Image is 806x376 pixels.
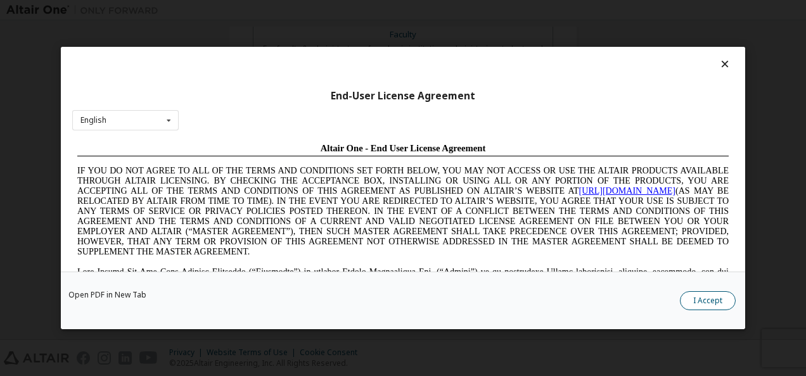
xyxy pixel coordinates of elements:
span: Lore Ipsumd Sit Ame Cons Adipisc Elitseddo (“Eiusmodte”) in utlabor Etdolo Magnaaliqua Eni. (“Adm... [5,129,656,220]
div: End-User License Agreement [72,90,734,103]
div: English [80,116,106,124]
button: I Accept [680,291,736,310]
a: [URL][DOMAIN_NAME] [507,48,603,58]
a: Open PDF in New Tab [68,291,146,299]
span: Altair One - End User License Agreement [248,5,414,15]
span: IF YOU DO NOT AGREE TO ALL OF THE TERMS AND CONDITIONS SET FORTH BELOW, YOU MAY NOT ACCESS OR USE... [5,28,656,118]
